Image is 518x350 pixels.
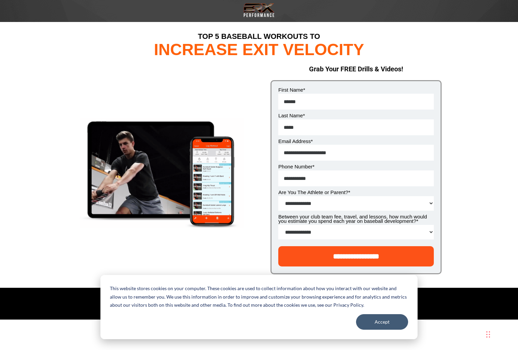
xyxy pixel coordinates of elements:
span: TOP 5 BASEBALL WORKOUTS TO [198,32,320,41]
span: Are You The Athlete or Parent? [278,189,348,195]
img: Top 5 Workouts - Exit [80,118,244,228]
span: Between your club team fee, travel, and lessons, how much would you estimate you spend each year ... [278,214,427,224]
span: First Name [278,87,303,93]
span: INCREASE EXIT VELOCITY [154,41,364,59]
h2: Grab Your FREE Drills & Videos! [270,65,442,73]
div: Drag [486,324,490,345]
button: Accept [356,314,408,330]
p: This website stores cookies on your computer. These cookies are used to collect information about... [110,284,408,309]
span: Email Address [278,138,311,144]
iframe: Chat Widget [419,277,518,350]
span: Last Name [278,113,303,118]
div: Cookie banner [100,275,418,339]
span: Phone Number [278,164,312,169]
img: Transparent-Black-BRX-Logo-White-Performance [242,2,276,19]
